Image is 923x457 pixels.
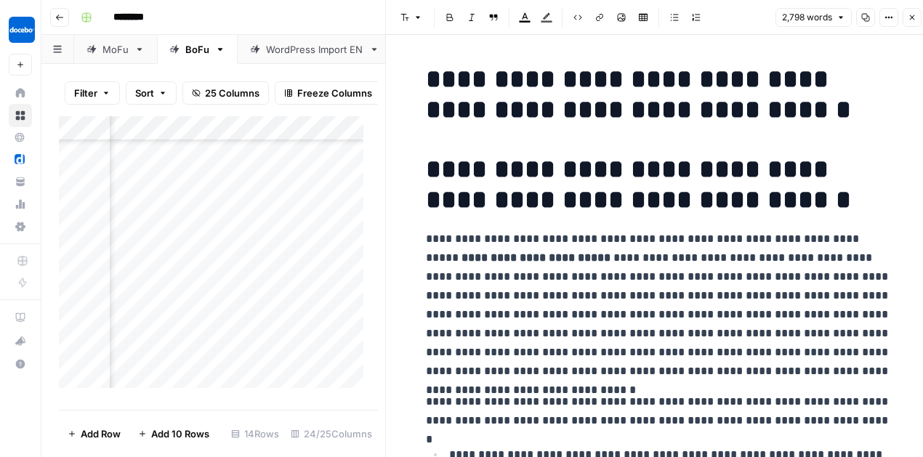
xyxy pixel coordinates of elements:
[297,86,372,100] span: Freeze Columns
[74,86,97,100] span: Filter
[9,81,32,105] a: Home
[266,42,363,57] div: WordPress Import EN
[782,11,832,24] span: 2,798 words
[182,81,269,105] button: 25 Columns
[775,8,852,27] button: 2,798 words
[135,86,154,100] span: Sort
[9,215,32,238] a: Settings
[151,426,209,441] span: Add 10 Rows
[275,81,382,105] button: Freeze Columns
[74,35,157,64] a: MoFu
[9,17,35,43] img: Docebo Logo
[9,170,32,193] a: Your Data
[185,42,209,57] div: BoFu
[59,422,129,445] button: Add Row
[238,35,392,64] a: WordPress Import EN
[157,35,238,64] a: BoFu
[9,330,31,352] div: What's new?
[65,81,120,105] button: Filter
[9,306,32,329] a: AirOps Academy
[129,422,218,445] button: Add 10 Rows
[9,329,32,352] button: What's new?
[205,86,259,100] span: 25 Columns
[225,422,285,445] div: 14 Rows
[15,154,25,164] img: y40elq8w6bmqlakrd2chaqr5nb67
[81,426,121,441] span: Add Row
[285,422,378,445] div: 24/25 Columns
[126,81,177,105] button: Sort
[102,42,129,57] div: MoFu
[9,352,32,376] button: Help + Support
[9,12,32,48] button: Workspace: Docebo
[9,104,32,127] a: Browse
[9,193,32,216] a: Usage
